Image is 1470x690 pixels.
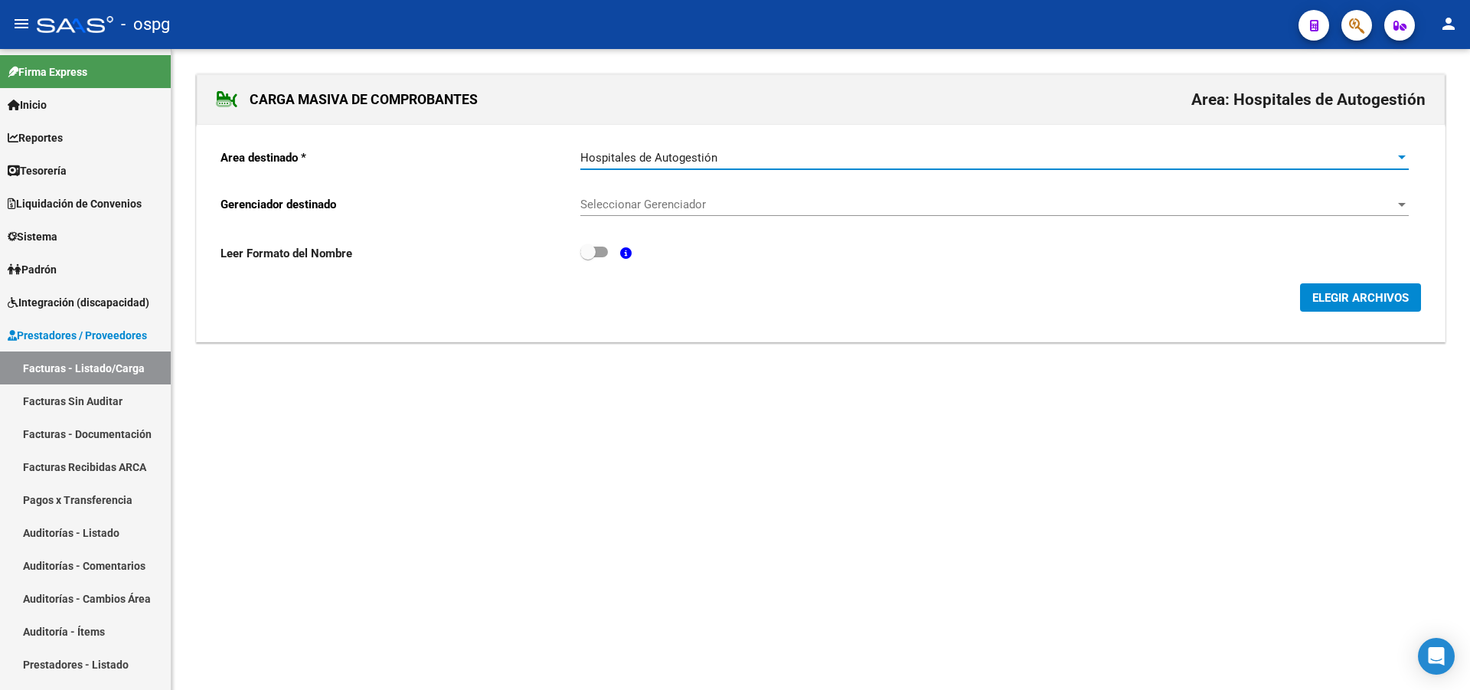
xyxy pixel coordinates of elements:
[580,151,717,165] span: Hospitales de Autogestión
[8,294,149,311] span: Integración (discapacidad)
[8,162,67,179] span: Tesorería
[12,15,31,33] mat-icon: menu
[1312,291,1409,305] span: ELEGIR ARCHIVOS
[220,149,580,166] p: Area destinado *
[1300,283,1421,312] button: ELEGIR ARCHIVOS
[8,129,63,146] span: Reportes
[220,196,580,213] p: Gerenciador destinado
[8,64,87,80] span: Firma Express
[220,245,580,262] p: Leer Formato del Nombre
[8,96,47,113] span: Inicio
[1439,15,1458,33] mat-icon: person
[1191,85,1426,114] h2: Area: Hospitales de Autogestión
[1418,638,1455,675] div: Open Intercom Messenger
[8,261,57,278] span: Padrón
[580,198,1395,211] span: Seleccionar Gerenciador
[121,8,170,41] span: - ospg
[8,327,147,344] span: Prestadores / Proveedores
[8,195,142,212] span: Liquidación de Convenios
[8,228,57,245] span: Sistema
[216,87,478,112] h1: CARGA MASIVA DE COMPROBANTES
